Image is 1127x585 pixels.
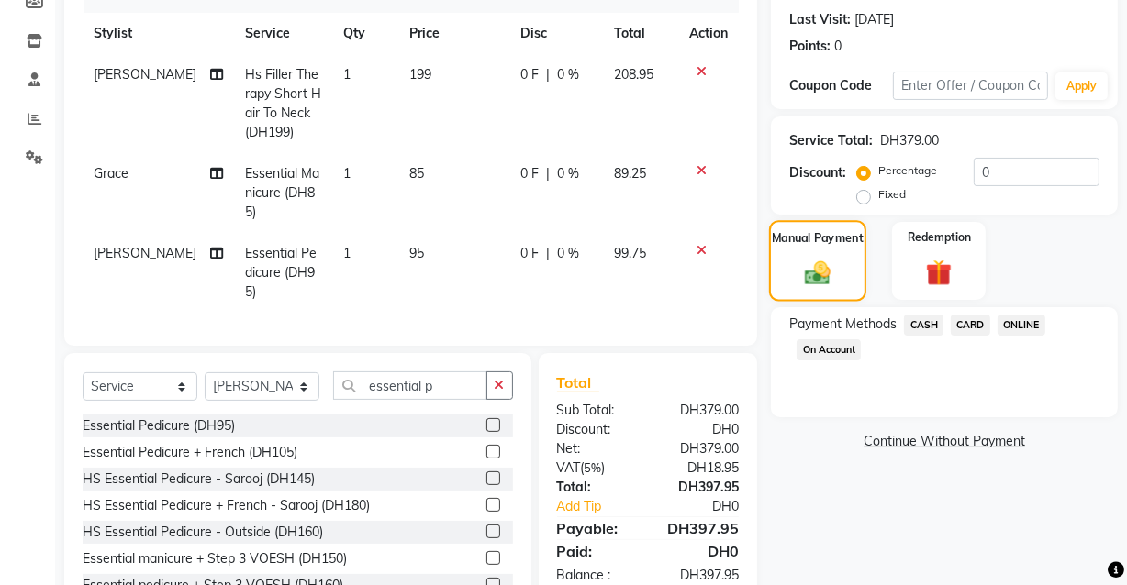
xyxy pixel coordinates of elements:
div: HS Essential Pedicure + French - Sarooj (DH180) [83,496,370,515]
span: 0 F [520,244,539,263]
a: Continue Without Payment [775,432,1114,451]
span: Vat [557,459,581,476]
div: Discount: [543,420,648,439]
span: Total [557,373,599,392]
input: Search or Scan [333,371,487,400]
span: [PERSON_NAME] [94,245,196,261]
span: 1 [343,66,351,83]
th: Service [234,13,333,54]
div: DH379.00 [880,131,939,150]
span: ONLINE [998,315,1045,336]
span: CARD [951,315,990,336]
span: 89.25 [614,165,646,182]
span: 1 [343,245,351,261]
th: Total [603,13,678,54]
div: DH0 [665,497,753,516]
div: DH0 [648,540,753,562]
div: Essential manicure + Step 3 VOESH (DH150) [83,549,347,568]
span: | [546,164,550,183]
span: 0 % [557,65,579,84]
span: 5% [585,460,602,475]
div: Total: [543,478,648,497]
span: Hs Filler Therapy Short Hair To Neck (DH199) [245,66,321,140]
img: _cash.svg [798,258,839,287]
div: Essential Pedicure (DH95) [83,416,235,436]
div: Service Total: [789,131,873,150]
div: DH18.95 [648,458,753,478]
span: CASH [904,315,943,336]
label: Redemption [908,229,971,246]
th: Disc [509,13,604,54]
div: HS Essential Pedicure - Sarooj (DH145) [83,469,315,489]
div: Discount: [789,163,846,182]
th: Stylist [83,13,234,54]
label: Manual Payment [772,229,864,247]
th: Action [678,13,739,54]
th: Price [398,13,509,54]
span: On Account [797,339,861,360]
input: Enter Offer / Coupon Code [893,72,1048,100]
div: Payable: [543,517,648,539]
div: DH397.95 [648,517,753,539]
span: 95 [409,245,424,261]
div: Balance : [543,566,648,585]
span: 99.75 [614,245,646,261]
a: Add Tip [543,497,665,516]
div: ( ) [543,458,648,478]
div: Points: [789,37,831,56]
div: Essential Pedicure + French (DH105) [83,443,297,462]
span: Essential Manicure (DH85) [245,165,319,220]
div: DH397.95 [648,566,753,585]
div: Last Visit: [789,10,851,29]
span: Grace [94,165,128,182]
div: Coupon Code [789,76,893,95]
span: | [546,65,550,84]
span: [PERSON_NAME] [94,66,196,83]
div: Sub Total: [543,401,648,420]
span: 85 [409,165,424,182]
div: Net: [543,439,648,458]
span: 0 F [520,164,539,183]
span: 199 [409,66,431,83]
img: _gift.svg [918,257,960,289]
div: DH0 [648,420,753,439]
div: DH379.00 [648,401,753,420]
span: 0 F [520,65,539,84]
div: DH397.95 [648,478,753,497]
span: 0 % [557,244,579,263]
div: 0 [834,37,842,56]
span: 208.95 [614,66,653,83]
button: Apply [1055,72,1108,100]
div: HS Essential Pedicure - Outside (DH160) [83,523,323,542]
span: 0 % [557,164,579,183]
span: 1 [343,165,351,182]
div: DH379.00 [648,439,753,458]
span: | [546,244,550,263]
th: Qty [332,13,397,54]
div: [DATE] [854,10,894,29]
label: Fixed [878,186,906,203]
span: Payment Methods [789,315,897,334]
label: Percentage [878,162,937,179]
div: Paid: [543,540,648,562]
span: Essential Pedicure (DH95) [245,245,317,300]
